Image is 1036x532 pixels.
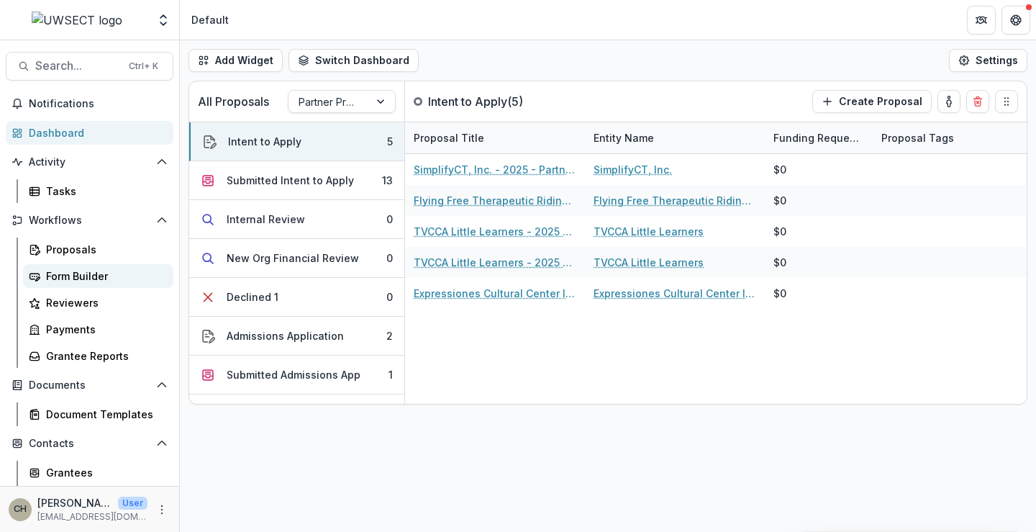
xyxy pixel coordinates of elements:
[405,122,585,153] div: Proposal Title
[46,184,162,199] div: Tasks
[967,6,996,35] button: Partners
[189,317,404,356] button: Admissions Application2
[6,150,173,173] button: Open Activity
[949,49,1027,72] button: Settings
[32,12,122,29] img: UWSECT logo
[386,251,393,266] div: 0
[189,278,404,317] button: Declined 10
[773,224,786,239] div: $0
[153,501,171,518] button: More
[46,322,162,337] div: Payments
[227,328,344,343] div: Admissions Application
[46,465,162,480] div: Grantees
[414,286,576,301] a: Expressiones Cultural Center Inc - 2025 - Partner Program Intent to Apply
[188,49,283,72] button: Add Widget
[23,344,173,368] a: Grantee Reports
[189,161,404,200] button: Submitted Intent to Apply13
[14,505,27,514] div: Carli Herz
[382,173,393,188] div: 13
[189,200,404,239] button: Internal Review0
[585,122,765,153] div: Entity Name
[594,162,672,177] a: SimplifyCT, Inc.
[966,90,989,113] button: Delete card
[873,130,963,145] div: Proposal Tags
[198,93,269,110] p: All Proposals
[23,291,173,315] a: Reviewers
[23,317,173,341] a: Payments
[153,6,173,35] button: Open entity switcher
[1001,6,1030,35] button: Get Help
[23,238,173,261] a: Proposals
[35,59,120,73] span: Search...
[227,212,305,227] div: Internal Review
[6,92,173,115] button: Notifications
[414,193,576,208] a: Flying Free Therapeutic Riding Center, Inc. - 2025 - Partner Program Intent to Apply
[227,251,359,266] div: New Org Financial Review
[126,58,161,74] div: Ctrl + K
[765,122,873,153] div: Funding Requested
[773,162,786,177] div: $0
[227,367,360,382] div: Submitted Admissions App
[189,356,404,395] button: Submitted Admissions App1
[812,90,932,113] button: Create Proposal
[288,49,419,72] button: Switch Dashboard
[23,402,173,426] a: Document Templates
[594,193,756,208] a: Flying Free Therapeutic Riding Center, Inc.
[6,374,173,397] button: Open Documents
[23,461,173,484] a: Grantees
[227,289,278,305] div: Declined 1
[46,407,162,422] div: Document Templates
[773,286,786,301] div: $0
[6,52,173,81] button: Search...
[186,9,235,30] nav: breadcrumb
[37,510,147,523] p: [EMAIL_ADDRESS][DOMAIN_NAME]
[228,134,301,149] div: Intent to Apply
[37,495,112,510] p: [PERSON_NAME]
[6,209,173,232] button: Open Workflows
[6,121,173,145] a: Dashboard
[414,255,576,270] a: TVCCA Little Learners - 2025 - Partner Program Intent to Apply
[414,224,576,239] a: TVCCA Little Learners - 2025 - Partner Program Intent to Apply
[594,224,704,239] a: TVCCA Little Learners
[6,432,173,455] button: Open Contacts
[594,286,756,301] a: Expressiones Cultural Center Inc
[189,122,404,161] button: Intent to Apply5
[585,130,663,145] div: Entity Name
[29,215,150,227] span: Workflows
[29,379,150,392] span: Documents
[29,125,162,140] div: Dashboard
[937,90,960,113] button: toggle-assigned-to-me
[386,212,393,227] div: 0
[46,348,162,364] div: Grantee Reports
[594,255,704,270] a: TVCCA Little Learners
[118,497,147,510] p: User
[386,328,393,343] div: 2
[46,295,162,310] div: Reviewers
[29,156,150,168] span: Activity
[227,173,354,188] div: Submitted Intent to Apply
[405,130,493,145] div: Proposal Title
[773,193,786,208] div: $0
[23,264,173,288] a: Form Builder
[386,289,393,305] div: 0
[388,367,393,382] div: 1
[23,179,173,203] a: Tasks
[414,162,576,177] a: SimplifyCT, Inc. - 2025 - Partner Program Intent to Apply
[46,269,162,284] div: Form Builder
[765,130,873,145] div: Funding Requested
[189,239,404,278] button: New Org Financial Review0
[995,90,1018,113] button: Drag
[387,134,393,149] div: 5
[191,12,229,27] div: Default
[29,98,168,110] span: Notifications
[29,438,150,450] span: Contacts
[46,242,162,257] div: Proposals
[773,255,786,270] div: $0
[428,93,536,110] p: Intent to Apply ( 5 )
